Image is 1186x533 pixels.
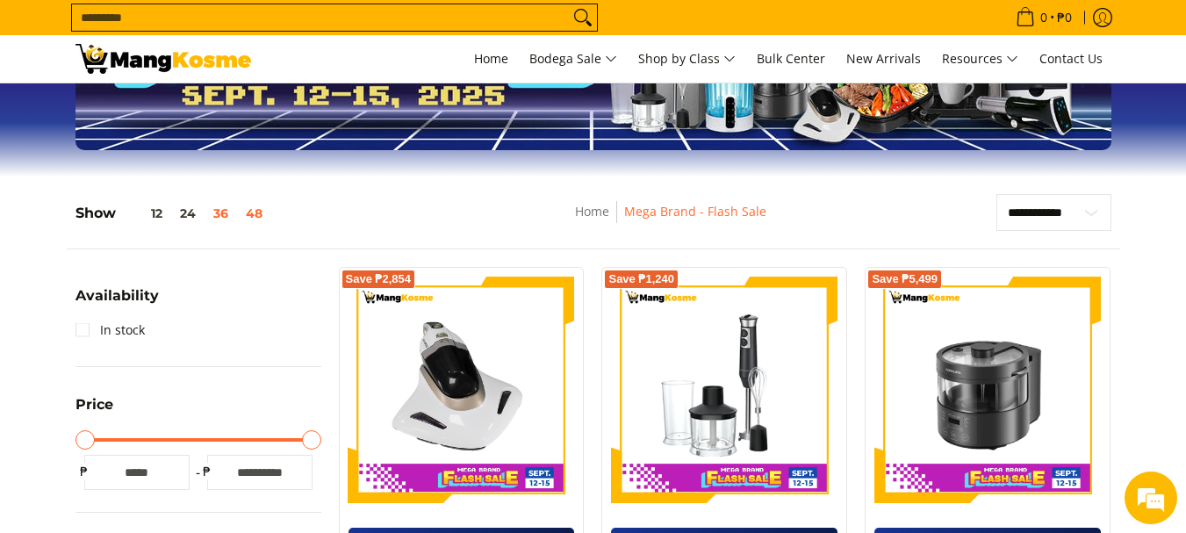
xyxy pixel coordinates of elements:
img: Condura Steam Multi Cooker (Class A) [874,277,1101,503]
a: Shop by Class [629,35,744,83]
span: Availability [75,289,159,303]
button: 12 [116,206,171,220]
span: ₱ [198,463,216,480]
img: Condura 3-in-1 Hand Blender (Class A) [611,277,837,503]
a: Bulk Center [748,35,834,83]
span: Save ₱1,240 [608,274,674,285]
span: New Arrivals [846,50,921,67]
nav: Breadcrumbs [452,201,888,241]
span: Bodega Sale [529,48,617,70]
a: Mega Brand - Flash Sale [624,203,766,220]
span: Contact Us [1039,50,1103,67]
button: Search [569,4,597,31]
textarea: Type your message and hit 'Enter' [9,350,334,412]
span: Bulk Center [757,50,825,67]
a: New Arrivals [837,35,930,83]
span: Shop by Class [638,48,736,70]
a: Bodega Sale [521,35,626,83]
button: 36 [205,206,237,220]
summary: Open [75,398,113,425]
div: Chat with us now [91,98,295,121]
span: 0 [1038,11,1050,24]
span: Save ₱5,499 [872,274,938,285]
a: In stock [75,316,145,344]
img: Condura UV Bed Vacuum Cleaner (Class A) [349,277,575,503]
a: Resources [933,35,1027,83]
span: We're online! [102,156,242,334]
span: ₱ [75,463,93,480]
a: Home [465,35,517,83]
a: Contact Us [1031,35,1111,83]
h5: Show [75,205,271,222]
span: ₱0 [1054,11,1075,24]
span: Home [474,50,508,67]
span: • [1010,8,1077,27]
img: MANG KOSME MEGA BRAND FLASH SALE: September 12-15, 2025 l Mang Kosme [75,44,251,74]
nav: Main Menu [269,35,1111,83]
span: Save ₱2,854 [346,274,412,285]
a: Home [575,203,609,220]
summary: Open [75,289,159,316]
div: Minimize live chat window [288,9,330,51]
span: Price [75,398,113,412]
button: 48 [237,206,271,220]
button: 24 [171,206,205,220]
span: Resources [942,48,1018,70]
